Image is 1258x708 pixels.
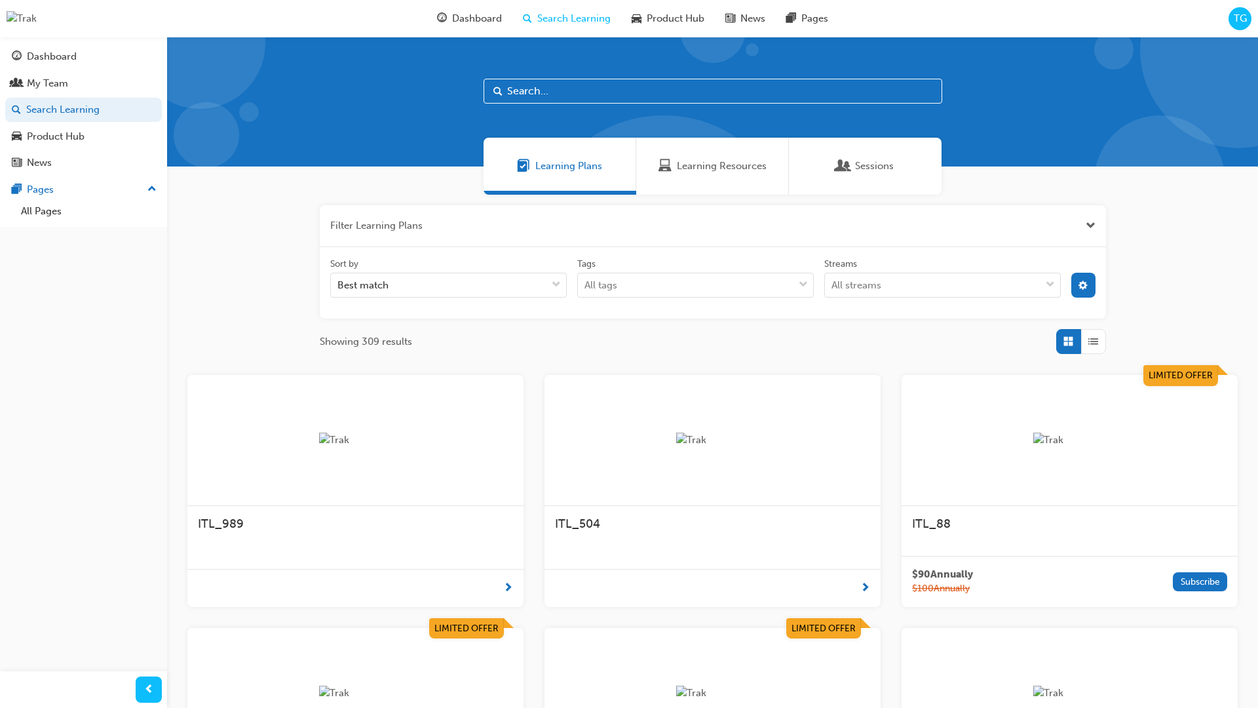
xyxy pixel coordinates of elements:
span: ITL_504 [555,517,600,531]
span: pages-icon [786,10,796,27]
span: news-icon [725,10,735,27]
span: next-icon [860,580,870,597]
img: Trak [676,686,748,701]
img: Trak [1033,686,1105,701]
span: news-icon [12,157,22,169]
button: cog-icon [1071,273,1096,298]
img: Trak [676,433,748,448]
span: Learning Plans [535,159,602,174]
img: Trak [7,11,37,26]
div: All tags [584,278,617,293]
span: Dashboard [452,11,502,26]
img: Trak [1033,433,1105,448]
a: SessionsSessions [789,138,942,195]
span: search-icon [12,104,21,116]
a: news-iconNews [715,5,776,32]
span: Learning Resources [677,159,767,174]
span: guage-icon [437,10,447,27]
button: Close the filter [1086,218,1096,233]
span: Limited Offer [1149,370,1213,381]
a: TrakITL_989 [187,375,524,607]
span: people-icon [12,78,22,90]
span: Learning Resources [658,159,672,174]
span: cog-icon [1078,281,1088,292]
span: prev-icon [144,682,154,698]
span: up-icon [147,181,157,198]
a: All Pages [16,201,162,222]
button: Subscribe [1173,572,1227,591]
span: $ 100 Annually [912,581,973,597]
span: next-icon [503,580,513,597]
div: Tags [577,258,596,271]
span: News [740,11,765,26]
span: Sessions [855,159,894,174]
span: Limited Offer [791,623,856,634]
button: Pages [5,178,162,202]
button: TG [1229,7,1251,30]
div: Dashboard [27,49,77,64]
a: car-iconProduct Hub [621,5,715,32]
span: Learning Plans [517,159,530,174]
div: Best match [337,278,389,293]
span: Pages [801,11,828,26]
span: car-icon [12,131,22,143]
span: guage-icon [12,51,22,63]
span: TG [1234,11,1247,26]
div: Sort by [330,258,358,271]
span: Limited Offer [434,623,499,634]
a: pages-iconPages [776,5,839,32]
button: DashboardMy TeamSearch LearningProduct HubNews [5,42,162,178]
img: Trak [319,686,391,701]
img: Trak [319,433,391,448]
a: search-iconSearch Learning [512,5,621,32]
label: tagOptions [577,258,814,298]
span: Product Hub [647,11,704,26]
a: Learning PlansLearning Plans [484,138,636,195]
a: Search Learning [5,98,162,122]
span: down-icon [1046,277,1055,294]
span: Sessions [837,159,850,174]
span: down-icon [552,277,561,294]
input: Search... [484,79,942,104]
div: News [27,155,52,170]
a: TrakITL_504 [544,375,881,607]
span: Search Learning [537,11,611,26]
span: Search [493,84,503,99]
span: Grid [1063,334,1073,349]
a: guage-iconDashboard [427,5,512,32]
div: Streams [824,258,857,271]
span: ITL_88 [912,517,951,531]
a: Dashboard [5,45,162,69]
a: Product Hub [5,125,162,149]
div: My Team [27,76,68,91]
a: Learning ResourcesLearning Resources [636,138,789,195]
span: down-icon [799,277,808,294]
a: News [5,151,162,175]
span: car-icon [632,10,641,27]
span: search-icon [523,10,532,27]
div: Pages [27,182,54,197]
div: Product Hub [27,129,85,144]
span: Showing 309 results [320,334,412,349]
span: $ 90 Annually [912,567,973,582]
div: All streams [831,278,881,293]
a: Limited OfferTrakITL_88$90Annually$100AnnuallySubscribe [902,375,1238,607]
a: My Team [5,71,162,96]
span: ITL_989 [198,517,244,531]
span: pages-icon [12,184,22,196]
span: List [1088,334,1098,349]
